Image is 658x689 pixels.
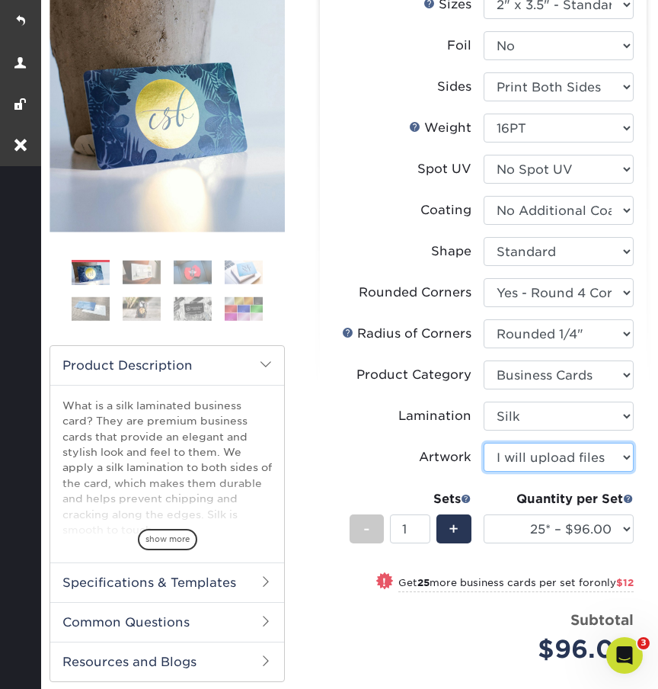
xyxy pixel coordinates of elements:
[225,297,263,321] img: Business Cards 08
[398,407,471,425] div: Lamination
[50,346,284,385] h2: Product Description
[484,490,634,508] div: Quantity per Set
[616,577,634,588] span: $12
[72,255,110,293] img: Business Cards 01
[342,325,471,343] div: Radius of Corners
[363,518,370,540] span: -
[409,119,471,137] div: Weight
[495,631,634,668] div: $96.00
[417,577,430,588] strong: 25
[431,242,471,261] div: Shape
[417,160,471,178] div: Spot UV
[437,78,471,96] div: Sides
[50,602,284,642] h2: Common Questions
[72,297,110,321] img: Business Cards 05
[350,490,471,508] div: Sets
[50,642,284,681] h2: Resources and Blogs
[382,575,386,591] span: !
[637,637,650,649] span: 3
[419,448,471,466] div: Artwork
[174,261,212,284] img: Business Cards 03
[123,261,161,284] img: Business Cards 02
[50,562,284,602] h2: Specifications & Templates
[606,637,643,674] iframe: Intercom live chat
[123,297,161,321] img: Business Cards 06
[138,529,197,550] span: show more
[420,201,471,220] div: Coating
[174,297,212,321] img: Business Cards 07
[359,284,471,302] div: Rounded Corners
[594,577,634,588] span: only
[356,366,471,384] div: Product Category
[225,261,263,284] img: Business Cards 04
[570,611,634,628] strong: Subtotal
[398,577,634,592] small: Get more business cards per set for
[449,518,458,540] span: +
[447,37,471,55] div: Foil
